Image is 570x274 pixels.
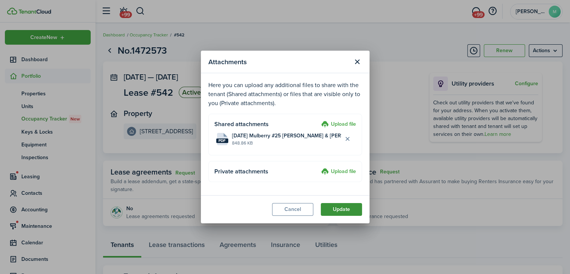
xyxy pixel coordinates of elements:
button: Delete file [341,133,354,146]
modal-title: Attachments [208,54,349,69]
file-extension: pdf [216,139,228,143]
button: Update [321,203,362,216]
p: Here you can upload any additional files to share with the tenant (Shared attachments) or files t... [208,81,362,108]
file-icon: File [216,133,228,145]
file-size: 848.86 KB [232,140,341,146]
h4: Private attachments [214,167,319,176]
button: Close modal [351,56,364,68]
button: Cancel [272,203,313,216]
h4: Shared attachments [214,120,319,129]
span: [DATE] Mulberry #25 [PERSON_NAME] & [PERSON_NAME] Renewal.pdf [232,132,341,140]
